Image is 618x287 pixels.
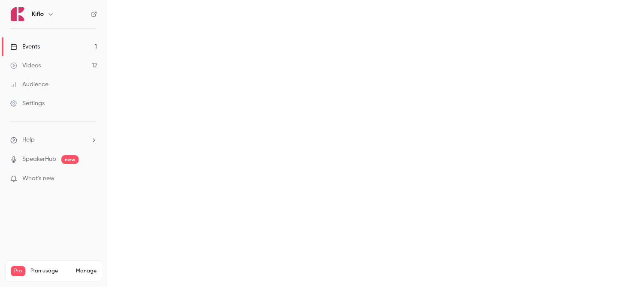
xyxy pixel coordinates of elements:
iframe: Noticeable Trigger [87,175,97,183]
a: Manage [76,268,97,275]
div: Audience [10,80,48,89]
span: Pro [11,266,25,276]
span: new [61,155,79,164]
div: Events [10,42,40,51]
img: Kiflo [11,7,24,21]
div: Videos [10,61,41,70]
span: Plan usage [30,268,71,275]
span: What's new [22,174,55,183]
span: Help [22,136,35,145]
div: Settings [10,99,45,108]
li: help-dropdown-opener [10,136,97,145]
h6: Kiflo [32,10,44,18]
a: SpeakerHub [22,155,56,164]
